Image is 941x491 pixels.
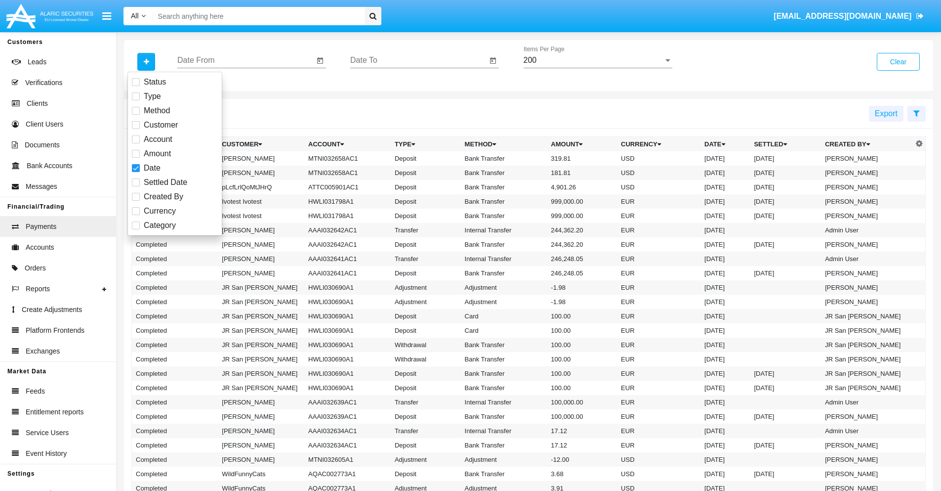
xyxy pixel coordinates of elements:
th: Currency [617,137,700,152]
td: EUR [617,409,700,424]
span: Leads [28,57,46,67]
td: [DATE] [750,438,821,452]
td: [PERSON_NAME] [218,438,304,452]
td: Internal Transfer [461,223,547,237]
td: Completed [132,381,218,395]
td: HWLI030690A1 [304,295,391,309]
td: Bank Transfer [461,209,547,223]
button: Open calendar [314,55,326,67]
th: Customer [218,137,304,152]
td: [DATE] [700,237,750,252]
td: USD [617,452,700,467]
td: [DATE] [750,194,821,209]
td: 100,000.00 [547,409,617,424]
td: [DATE] [700,151,750,166]
td: [DATE] [700,166,750,180]
td: MTNI032658AC1 [304,151,391,166]
td: [DATE] [700,223,750,237]
td: -1.98 [547,280,617,295]
td: pLcfLrlQoMtJHrQ [218,180,304,194]
td: Deposit [391,409,461,424]
td: AAAI032634AC1 [304,424,391,438]
td: Deposit [391,237,461,252]
td: Completed [132,266,218,280]
td: [DATE] [750,467,821,481]
td: [PERSON_NAME] [218,266,304,280]
td: AQAC002773A1 [304,467,391,481]
td: [PERSON_NAME] [821,151,913,166]
td: EUR [617,252,700,266]
td: Deposit [391,166,461,180]
td: Bank Transfer [461,381,547,395]
td: [DATE] [700,323,750,338]
td: [PERSON_NAME] [821,166,913,180]
td: Completed [132,395,218,409]
span: Feeds [26,386,45,397]
td: Bank Transfer [461,237,547,252]
td: 17.12 [547,438,617,452]
td: 246,248.05 [547,252,617,266]
td: [DATE] [700,194,750,209]
td: Internal Transfer [461,424,547,438]
span: Verifications [25,78,62,88]
span: Method [144,105,170,117]
td: Bank Transfer [461,438,547,452]
span: Accounts [26,242,54,253]
td: [PERSON_NAME] [218,252,304,266]
td: Adjustment [461,452,547,467]
td: Withdrawal [391,338,461,352]
td: Completed [132,452,218,467]
td: [DATE] [700,438,750,452]
td: [DATE] [750,381,821,395]
td: 999,000.00 [547,209,617,223]
td: MTNI032605A1 [304,452,391,467]
td: 100.00 [547,381,617,395]
td: 246,248.05 [547,266,617,280]
td: [DATE] [750,180,821,194]
td: Deposit [391,309,461,323]
td: EUR [617,338,700,352]
td: Adjustment [461,295,547,309]
td: [PERSON_NAME] [218,452,304,467]
td: JR San [PERSON_NAME] [821,309,913,323]
td: HWLI030690A1 [304,280,391,295]
td: Bank Transfer [461,166,547,180]
td: [PERSON_NAME] [218,395,304,409]
span: Date [144,162,161,174]
td: [PERSON_NAME] [821,438,913,452]
td: HWLI030690A1 [304,338,391,352]
span: Bank Accounts [27,161,73,171]
td: [PERSON_NAME] [218,424,304,438]
span: Settled Date [144,177,187,188]
span: Documents [25,140,60,150]
td: Completed [132,352,218,366]
td: EUR [617,237,700,252]
span: Platform Frontends [26,325,84,336]
td: [DATE] [700,309,750,323]
td: Deposit [391,381,461,395]
td: Card [461,309,547,323]
td: [PERSON_NAME] [821,266,913,280]
td: Completed [132,438,218,452]
td: [DATE] [700,409,750,424]
td: EUR [617,438,700,452]
td: Card [461,323,547,338]
td: [PERSON_NAME] [821,295,913,309]
td: [DATE] [700,338,750,352]
td: Bank Transfer [461,266,547,280]
td: Ivotest Ivotest [218,209,304,223]
td: [PERSON_NAME] [821,237,913,252]
td: [DATE] [750,237,821,252]
td: [DATE] [750,166,821,180]
th: Settled [750,137,821,152]
td: 100.00 [547,323,617,338]
td: MTNI032658AC1 [304,166,391,180]
td: EUR [617,352,700,366]
span: Client Users [26,119,63,130]
span: Amount [144,148,171,160]
td: Deposit [391,209,461,223]
td: Completed [132,295,218,309]
span: Payments [26,222,56,232]
span: [EMAIL_ADDRESS][DOMAIN_NAME] [774,12,911,20]
td: [DATE] [700,395,750,409]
